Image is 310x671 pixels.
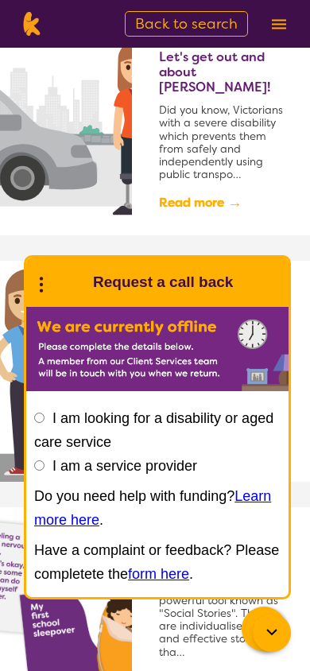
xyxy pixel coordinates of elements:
p: Do you need help with funding? . [34,484,281,532]
img: Karista [52,266,83,298]
img: Karista offline chat form to request call back [26,307,289,391]
span: → [227,190,242,217]
p: Have a complaint or feedback? Please completete the . [34,538,281,586]
a: Back to search [125,11,248,37]
p: Did you know, Victorians with a severe disability which prevents them from safely and independent... [159,104,291,181]
a: form here [128,566,189,582]
a: Let's get out and about [PERSON_NAME]! [159,49,291,95]
label: I am a service provider [52,458,197,474]
button: Channel Menu [242,607,286,651]
label: I am looking for a disability or aged care service [34,410,273,450]
span: Back to search [135,14,238,33]
p: Have you heard about a powerful tool known as "Social Stories". They are individualised, short an... [159,582,291,659]
img: menu [272,19,286,29]
img: Karista logo [19,12,44,36]
h1: Request a call back [93,270,233,294]
a: Read more→ [159,190,242,217]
